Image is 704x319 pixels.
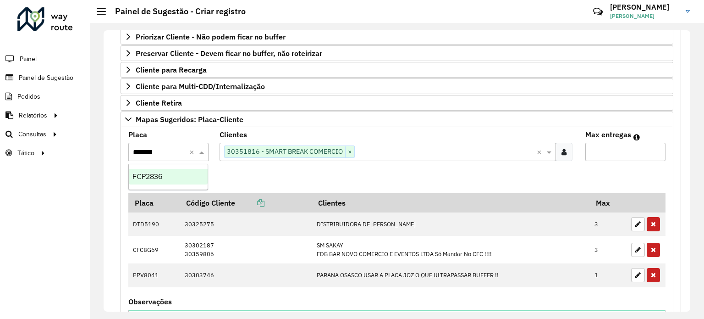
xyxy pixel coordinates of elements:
[128,129,147,140] label: Placa
[633,134,640,141] em: Máximo de clientes que serão colocados na mesma rota com os clientes informados
[136,116,243,123] span: Mapas Sugeridos: Placa-Cliente
[121,62,673,78] a: Cliente para Recarga
[121,29,673,45] a: Priorizar Cliente - Não podem ficar no buffer
[132,173,162,180] span: FCP2836
[128,236,180,263] td: CFC8G69
[189,146,197,157] span: Clear all
[136,83,265,90] span: Cliente para Multi-CDD/Internalização
[235,198,264,207] a: Copiar
[588,2,608,22] a: Contato Rápido
[225,146,345,157] span: 30351816 - SMART BREAK COMERCIO
[17,148,34,158] span: Tático
[180,193,312,213] th: Código Cliente
[19,73,73,83] span: Painel de Sugestão
[18,129,46,139] span: Consultas
[345,146,354,157] span: ×
[180,213,312,236] td: 30325275
[128,213,180,236] td: DTD5190
[590,236,627,263] td: 3
[136,33,286,40] span: Priorizar Cliente - Não podem ficar no buffer
[20,54,37,64] span: Painel
[136,50,322,57] span: Preservar Cliente - Devem ficar no buffer, não roteirizar
[610,3,679,11] h3: [PERSON_NAME]
[180,263,312,287] td: 30303746
[121,112,673,127] a: Mapas Sugeridos: Placa-Cliente
[590,193,627,213] th: Max
[590,213,627,236] td: 3
[121,45,673,61] a: Preservar Cliente - Devem ficar no buffer, não roteirizar
[136,66,207,73] span: Cliente para Recarga
[106,6,246,17] h2: Painel de Sugestão - Criar registro
[136,99,182,106] span: Cliente Retira
[585,129,631,140] label: Max entregas
[590,263,627,287] td: 1
[19,111,47,120] span: Relatórios
[312,236,589,263] td: SM SAKAY FDB BAR NOVO COMERCIO E EVENTOS LTDA Só Mandar No CFC !!!!
[128,263,180,287] td: PPV8041
[610,12,679,20] span: [PERSON_NAME]
[220,129,247,140] label: Clientes
[128,193,180,213] th: Placa
[312,263,589,287] td: PARANA OSASCO USAR A PLACA JOZ O QUE ULTRAPASSAR BUFFER !!
[537,146,544,157] span: Clear all
[312,213,589,236] td: DISTRIBUIDORA DE [PERSON_NAME]
[312,193,589,213] th: Clientes
[121,78,673,94] a: Cliente para Multi-CDD/Internalização
[17,92,40,101] span: Pedidos
[128,164,209,190] ng-dropdown-panel: Options list
[121,95,673,111] a: Cliente Retira
[128,296,172,307] label: Observações
[180,236,312,263] td: 30302187 30359806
